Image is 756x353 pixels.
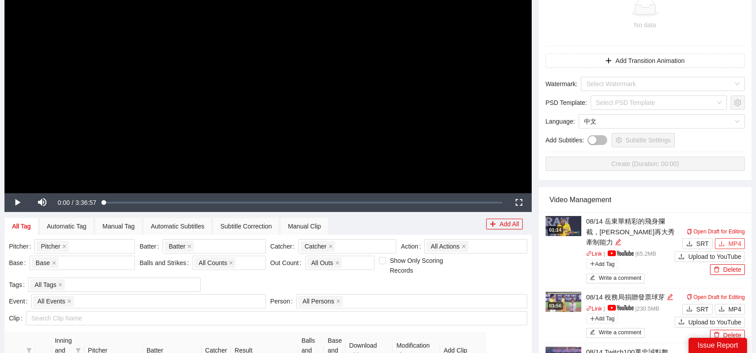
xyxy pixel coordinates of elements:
[586,306,602,312] a: linkLink
[307,257,342,268] span: All Outs
[72,199,74,206] span: /
[26,348,32,353] span: filter
[104,202,502,203] div: Progress Bar
[58,199,70,206] span: 0:00
[36,258,50,268] span: Base
[311,258,333,268] span: All Outs
[728,304,741,314] span: MP4
[305,241,327,251] span: Catcher
[507,193,532,212] button: Fullscreen
[9,278,28,292] label: Tags
[336,299,340,303] span: close
[678,319,685,326] span: upload
[270,294,296,308] label: Person
[586,328,645,338] button: editWrite a comment
[490,221,496,228] span: plus
[686,241,693,248] span: download
[586,216,675,248] div: 08/14 岳東華精彩的飛身攔截，[PERSON_NAME]再大秀牽制能力
[548,226,563,234] div: 01:14
[682,304,713,315] button: downloadSRT
[9,256,29,270] label: Base
[546,135,584,145] span: Add Subtitles :
[38,296,65,306] span: All Events
[386,256,462,275] span: Show Only Scoring Records
[151,221,204,231] div: Automatic Subtitles
[586,250,675,259] p: | | 65.2 MB
[586,274,645,283] button: editWrite a comment
[139,256,192,270] label: Balls and Strikes
[427,241,468,252] span: All Actions
[546,157,745,171] button: Create (Duration: 00:00)
[710,264,745,275] button: deleteDelete
[586,314,618,324] span: Add Tag
[688,317,741,327] span: Upload to YouTube
[586,251,592,257] span: link
[229,261,233,265] span: close
[486,219,523,229] button: plusAdd All
[549,20,741,30] div: No data
[678,253,685,261] span: upload
[199,258,227,268] span: All Counts
[718,306,725,313] span: download
[612,133,675,147] button: settingSubtitle Settings
[139,239,162,253] label: Batter
[328,244,333,249] span: close
[401,239,424,253] label: Action
[687,228,745,235] a: Open Draft for Editing
[731,96,745,110] button: setting
[728,239,741,249] span: MP4
[32,257,59,268] span: Base
[9,239,34,253] label: Pitcher
[667,292,673,303] div: Edit
[302,296,334,306] span: All Persons
[187,244,192,249] span: close
[714,266,720,274] span: delete
[718,241,725,248] span: download
[715,238,745,249] button: downloadMP4
[9,294,31,308] label: Event
[586,306,592,311] span: link
[590,275,596,282] span: edit
[462,244,466,249] span: close
[696,239,709,249] span: SRT
[615,239,622,245] span: edit
[696,304,709,314] span: SRT
[546,292,581,312] img: 7bd980cf-ca96-4192-bd72-1dba9fec67d5.jpg
[675,317,745,328] button: uploadUpload to YouTube
[58,282,63,287] span: close
[687,294,745,300] a: Open Draft for Editing
[47,221,86,231] div: Automatic Tag
[689,338,747,353] div: Issue Report
[546,98,587,108] span: PSD Template :
[546,116,575,126] span: Language :
[590,316,595,321] span: plus
[688,252,741,262] span: Upload to YouTube
[608,250,634,256] img: yt_logo_rgb_light.a676ea31.png
[675,251,745,262] button: uploadUpload to YouTube
[546,79,578,89] span: Watermark :
[687,229,692,234] span: copy
[62,244,67,249] span: close
[67,299,71,303] span: close
[29,193,55,212] button: Mute
[12,221,31,231] div: All Tag
[25,348,34,353] span: filter
[270,256,305,270] label: Out Count
[710,330,745,341] button: deleteDelete
[288,221,321,231] div: Manual Clip
[546,54,745,68] button: plusAdd Transition Animation
[608,305,634,311] img: yt_logo_rgb_light.a676ea31.png
[195,257,236,268] span: All Counts
[335,261,340,265] span: close
[605,58,612,65] span: plus
[584,115,739,128] span: 中文
[586,259,618,269] span: Add Tag
[52,261,56,265] span: close
[169,241,185,251] span: Batter
[76,199,97,206] span: 3:36:57
[270,239,298,253] label: Catcher
[667,294,673,300] span: edit
[102,221,134,231] div: Manual Tag
[548,302,563,310] div: 03:56
[34,280,56,290] span: All Tags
